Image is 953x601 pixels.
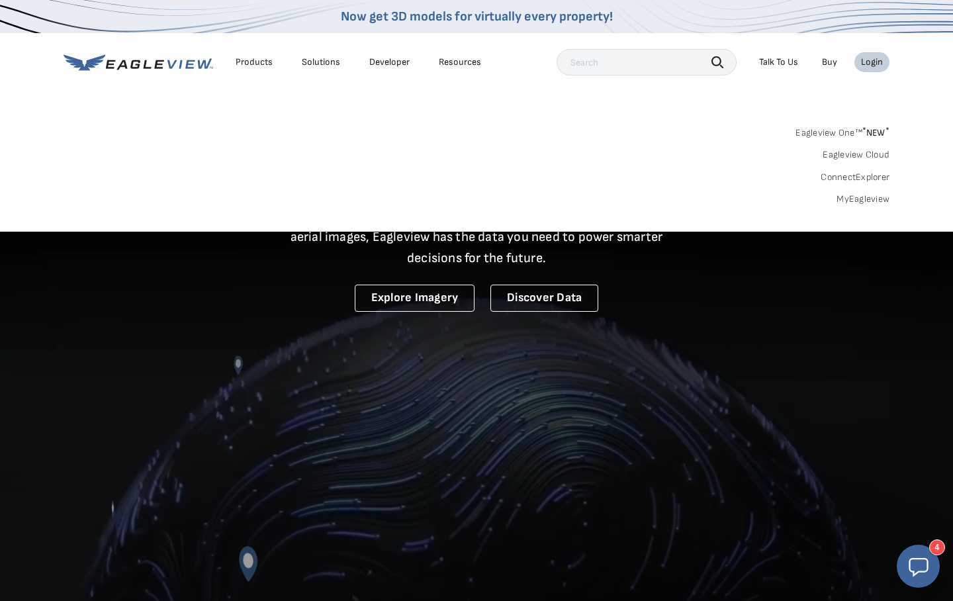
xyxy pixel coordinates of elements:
[490,285,598,312] a: Discover Data
[369,56,410,68] a: Developer
[557,49,737,75] input: Search
[302,56,340,68] div: Solutions
[897,545,940,588] button: Open chat window
[861,56,883,68] div: Login
[795,123,889,138] a: Eagleview One™*NEW*
[823,149,889,161] a: Eagleview Cloud
[439,56,481,68] div: Resources
[822,56,837,68] a: Buy
[274,205,679,269] p: A new era starts here. Built on more than 3.5 billion high-resolution aerial images, Eagleview ha...
[821,171,889,183] a: ConnectExplorer
[862,127,889,138] span: NEW
[236,56,273,68] div: Products
[759,56,798,68] div: Talk To Us
[341,9,613,24] a: Now get 3D models for virtually every property!
[837,193,889,205] a: MyEagleview
[355,285,475,312] a: Explore Imagery
[929,539,945,555] div: 4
